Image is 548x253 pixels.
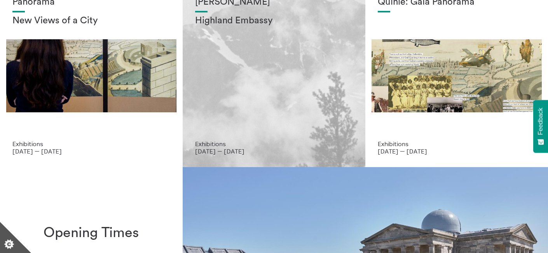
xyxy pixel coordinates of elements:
[378,140,536,147] p: Exhibitions
[12,140,170,147] p: Exhibitions
[44,225,139,241] h1: Opening Times
[537,108,544,135] span: Feedback
[195,148,353,155] p: [DATE] — [DATE]
[195,140,353,147] p: Exhibitions
[378,148,536,155] p: [DATE] — [DATE]
[533,100,548,153] button: Feedback - Show survey
[12,16,170,26] h2: New Views of a City
[12,148,170,155] p: [DATE] — [DATE]
[195,16,353,26] h2: Highland Embassy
